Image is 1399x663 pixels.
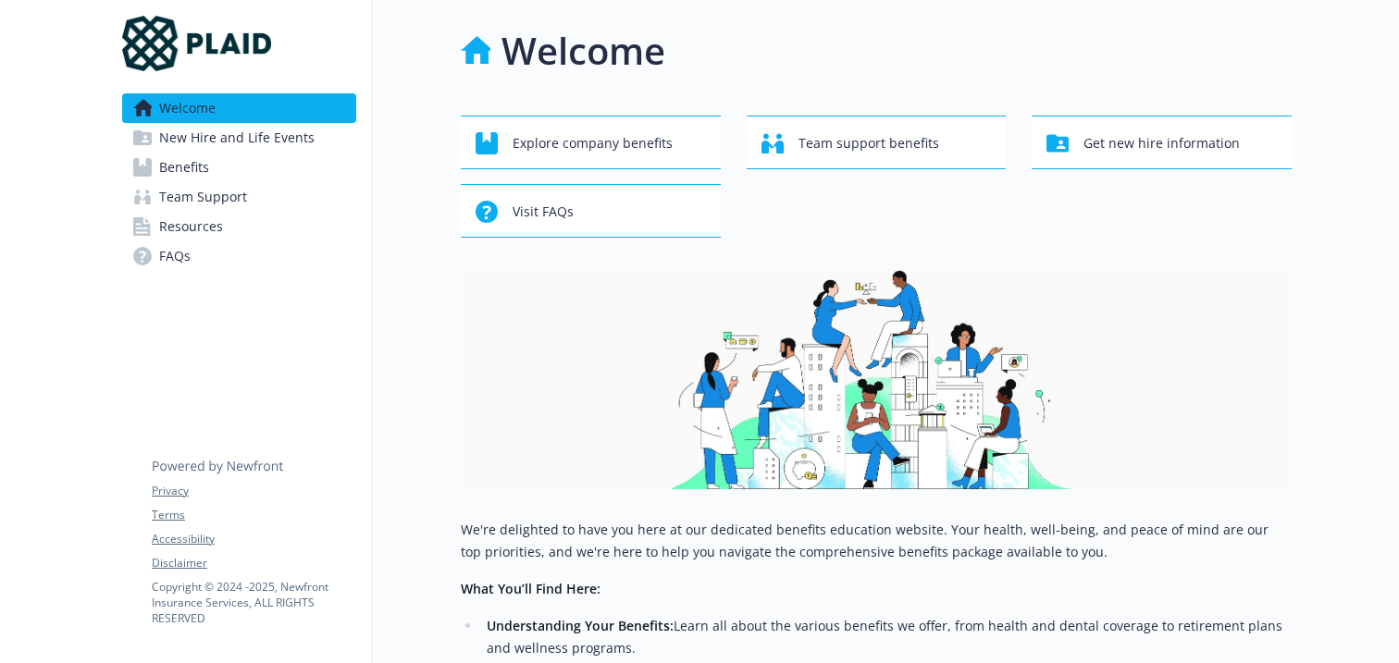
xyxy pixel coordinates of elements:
[122,153,356,182] a: Benefits
[122,241,356,271] a: FAQs
[461,184,721,238] button: Visit FAQs
[122,123,356,153] a: New Hire and Life Events
[152,531,355,547] a: Accessibility
[461,519,1292,563] p: We're delighted to have you here at our dedicated benefits education website. Your health, well-b...
[159,93,216,123] span: Welcome
[461,267,1292,489] img: overview page banner
[159,182,247,212] span: Team Support
[152,555,355,571] a: Disclaimer
[122,182,356,212] a: Team Support
[159,123,315,153] span: New Hire and Life Events
[159,212,223,241] span: Resources
[152,579,355,626] p: Copyright © 2024 - 2025 , Newfront Insurance Services, ALL RIGHTS RESERVED
[1032,116,1292,169] button: Get new hire information
[122,212,356,241] a: Resources
[481,615,1292,659] li: Learn all about the various benefits we offer, from health and dental coverage to retirement plan...
[159,241,191,271] span: FAQs
[122,93,356,123] a: Welcome
[487,617,674,634] strong: Understanding Your Benefits:
[152,507,355,523] a: Terms
[159,153,209,182] span: Benefits
[513,194,574,229] span: Visit FAQs
[799,126,939,161] span: Team support benefits
[501,23,665,79] h1: Welcome
[1083,126,1240,161] span: Get new hire information
[152,483,355,499] a: Privacy
[513,126,673,161] span: Explore company benefits
[747,116,1007,169] button: Team support benefits
[461,116,721,169] button: Explore company benefits
[461,580,600,597] strong: What You’ll Find Here:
